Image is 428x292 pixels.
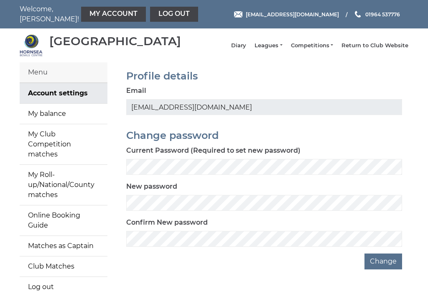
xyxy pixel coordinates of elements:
a: My Account [81,7,146,22]
a: My Roll-up/National/County matches [20,165,107,205]
label: New password [126,182,177,192]
button: Change [364,254,402,269]
img: Phone us [355,11,361,18]
div: Menu [20,62,107,83]
h2: Change password [126,130,402,141]
a: My balance [20,104,107,124]
a: Diary [231,42,246,49]
a: My Club Competition matches [20,124,107,164]
a: Log out [150,7,198,22]
label: Current Password (Required to set new password) [126,146,301,156]
a: Return to Club Website [341,42,408,49]
span: [EMAIL_ADDRESS][DOMAIN_NAME] [246,11,339,17]
img: Email [234,11,242,18]
a: Matches as Captain [20,236,107,256]
label: Confirm New password [126,218,208,228]
a: Leagues [255,42,282,49]
a: Account settings [20,83,107,103]
a: Competitions [291,42,333,49]
span: 01964 537776 [365,11,400,17]
a: Phone us 01964 537776 [354,10,400,18]
img: Hornsea Bowls Centre [20,34,43,57]
nav: Welcome, [PERSON_NAME]! [20,4,174,24]
div: [GEOGRAPHIC_DATA] [49,35,181,48]
a: Email [EMAIL_ADDRESS][DOMAIN_NAME] [234,10,339,18]
h2: Profile details [126,71,402,82]
a: Online Booking Guide [20,205,107,236]
a: Club Matches [20,256,107,277]
label: Email [126,86,146,96]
